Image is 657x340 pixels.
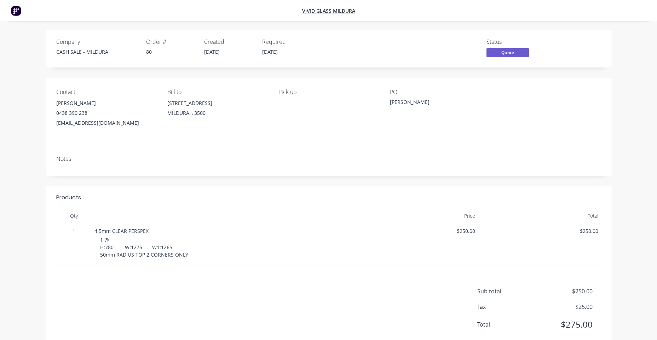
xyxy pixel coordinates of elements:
[204,39,254,45] div: Created
[358,227,476,235] span: $250.00
[56,118,156,128] div: [EMAIL_ADDRESS][DOMAIN_NAME]
[486,48,529,57] span: Quote
[262,39,312,45] div: Required
[204,48,220,55] span: [DATE]
[477,303,540,311] span: Tax
[478,209,601,223] div: Total
[56,98,156,108] div: [PERSON_NAME]
[167,89,267,95] div: Bill to
[262,48,278,55] span: [DATE]
[477,287,540,295] span: Sub total
[477,320,540,329] span: Total
[355,209,478,223] div: Price
[56,108,156,118] div: 0438 390 238
[56,39,138,45] div: Company
[11,5,21,16] img: Factory
[100,236,188,258] span: 1 @ H:780 W:1275 W1:1265 50mm RADIUS TOP 2 CORNERS ONLY
[56,48,138,55] div: CASH SALE - MILDURA
[94,228,149,234] span: 4.5mm CLEAR PERSPEX
[540,303,592,311] span: $25.00
[390,98,478,108] div: [PERSON_NAME]
[167,98,267,121] div: [STREET_ADDRESS]MILDURA, , 3500
[146,39,196,45] div: Order #
[302,7,355,14] a: Vivid Glass Mildura
[56,98,156,128] div: [PERSON_NAME]0438 390 238[EMAIL_ADDRESS][DOMAIN_NAME]
[481,227,598,235] span: $250.00
[167,98,267,108] div: [STREET_ADDRESS]
[540,318,592,331] span: $275.00
[56,89,156,95] div: Contact
[167,108,267,118] div: MILDURA, , 3500
[59,227,89,235] span: 1
[390,89,490,95] div: PO
[540,287,592,295] span: $250.00
[56,209,92,223] div: Qty
[486,39,540,45] div: Status
[56,193,81,202] div: Products
[146,48,196,55] div: 80
[278,89,378,95] div: Pick up
[56,156,601,162] div: Notes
